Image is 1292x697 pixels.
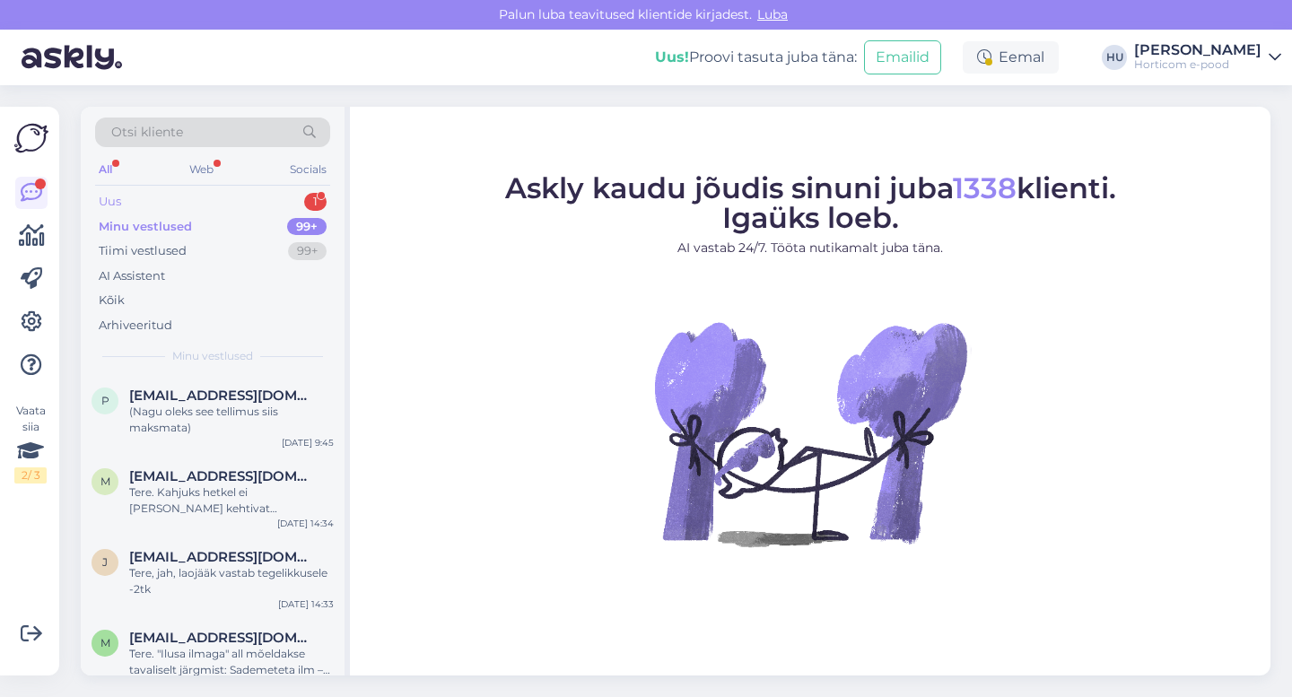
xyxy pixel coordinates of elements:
[752,6,793,22] span: Luba
[129,388,316,404] span: piret7@gmail.com
[288,242,327,260] div: 99+
[963,41,1059,74] div: Eemal
[278,597,334,611] div: [DATE] 14:33
[99,218,192,236] div: Minu vestlused
[102,555,108,569] span: j
[287,218,327,236] div: 99+
[172,348,253,364] span: Minu vestlused
[277,517,334,530] div: [DATE] 14:34
[129,484,334,517] div: Tere. Kahjuks hetkel ei [PERSON_NAME] kehtivat kampaaniat sooduskoodi ega kupongiga.
[99,267,165,285] div: AI Assistent
[14,121,48,155] img: Askly Logo
[505,239,1116,257] p: AI vastab 24/7. Tööta nutikamalt juba täna.
[99,193,121,211] div: Uus
[1134,57,1261,72] div: Horticom e-pood
[649,272,972,595] img: No Chat active
[282,436,334,449] div: [DATE] 9:45
[100,475,110,488] span: m
[1102,45,1127,70] div: HU
[111,123,183,142] span: Otsi kliente
[14,467,47,484] div: 2 / 3
[655,47,857,68] div: Proovi tasuta juba täna:
[505,170,1116,235] span: Askly kaudu jõudis sinuni juba klienti. Igaüks loeb.
[129,468,316,484] span: mallepilt@gmail.com
[655,48,689,65] b: Uus!
[129,404,334,436] div: (Nagu oleks see tellimus siis maksmata)
[95,158,116,181] div: All
[99,317,172,335] div: Arhiveeritud
[100,636,110,649] span: m
[129,646,334,678] div: Tere. "Ilusa ilmaga" all mõeldakse tavaliselt järgmist: Sademeteta ilm – vihma ei tohi sadada kas...
[99,292,125,309] div: Kõik
[953,170,1017,205] span: 1338
[286,158,330,181] div: Socials
[864,40,941,74] button: Emailid
[129,630,316,646] span: milandermeelis@gmail.com
[129,549,316,565] span: jaan.tuul@gmail.com
[1134,43,1261,57] div: [PERSON_NAME]
[1134,43,1281,72] a: [PERSON_NAME]Horticom e-pood
[186,158,217,181] div: Web
[129,565,334,597] div: Tere, jah, laojääk vastab tegelikkusele -2tk
[99,242,187,260] div: Tiimi vestlused
[14,403,47,484] div: Vaata siia
[101,394,109,407] span: p
[304,193,327,211] div: 1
